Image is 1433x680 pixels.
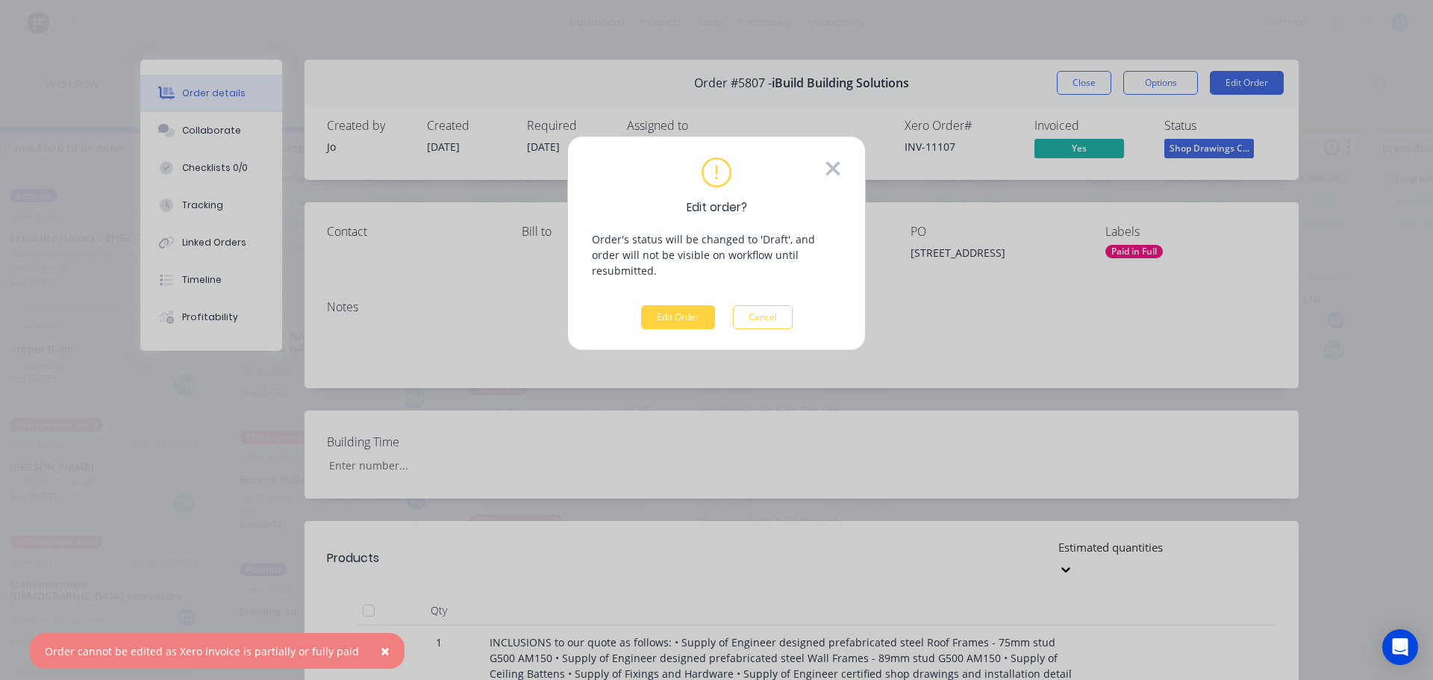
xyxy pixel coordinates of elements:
[592,231,841,278] p: Order's status will be changed to 'Draft', and order will not be visible on workflow until resubm...
[366,633,405,669] button: Close
[1382,629,1418,665] div: Open Intercom Messenger
[45,643,359,659] div: Order cannot be edited as Xero invoice is partially or fully paid
[733,305,793,329] button: Cancel
[381,640,390,661] span: ×
[687,199,747,216] span: Edit order?
[641,305,715,329] button: Edit Order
